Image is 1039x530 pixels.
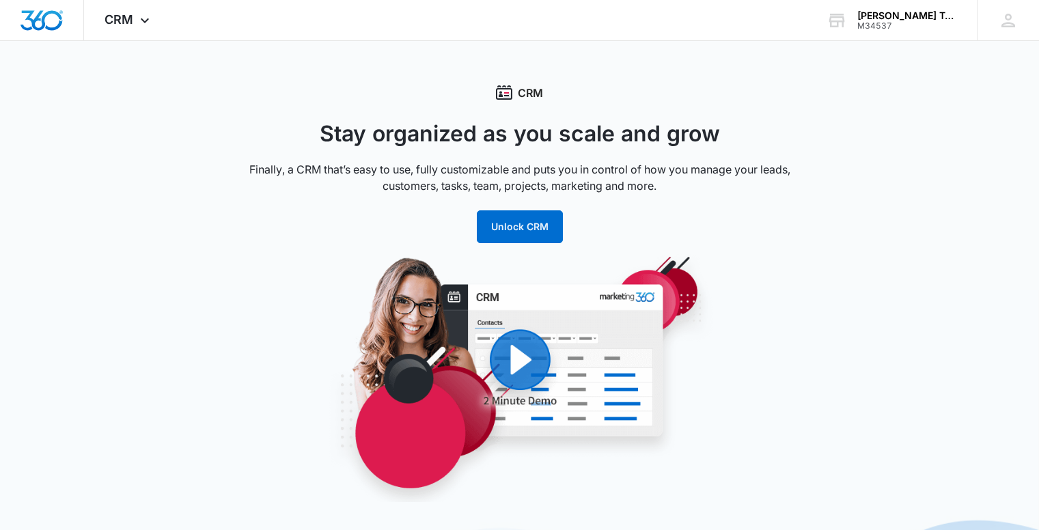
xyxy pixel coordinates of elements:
[857,10,957,21] div: account name
[105,12,133,27] span: CRM
[477,210,563,243] button: Unlock CRM
[247,117,793,150] h1: Stay organized as you scale and grow
[247,161,793,194] p: Finally, a CRM that’s easy to use, fully customizable and puts you in control of how you manage y...
[857,21,957,31] div: account id
[477,221,563,232] a: Unlock CRM
[247,85,793,101] div: CRM
[260,253,779,502] img: CRM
